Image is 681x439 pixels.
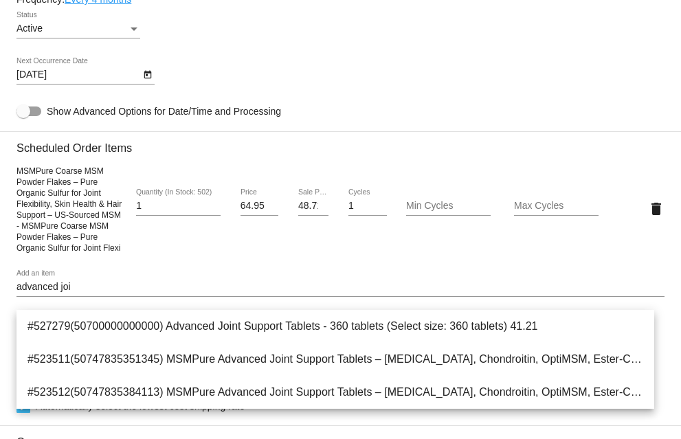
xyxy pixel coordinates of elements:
span: Active [16,23,43,34]
input: Add an item [16,282,665,293]
span: #523512(50747835384113) MSMPure Advanced Joint Support Tablets – [MEDICAL_DATA], Chondroitin, Opt... [27,376,643,409]
input: Next Occurrence Date [16,69,140,80]
span: Show Advanced Options for Date/Time and Processing [47,104,281,118]
mat-select: Status [16,23,140,34]
input: Price [241,201,279,212]
input: Quantity (In Stock: 502) [136,201,221,212]
button: Open calendar [140,67,155,81]
mat-icon: delete [648,201,665,217]
span: #527279(50700000000000) Advanced Joint Support Tablets - 360 tablets (Select size: 360 tablets) 4... [27,310,643,343]
input: Cycles [348,201,387,212]
input: Sale Price [298,201,328,212]
span: MSMPure Coarse MSM Powder Flakes – Pure Organic Sulfur for Joint Flexibility, Skin Health & Hair ... [16,166,122,253]
input: Max Cycles [514,201,599,212]
h3: Scheduled Order Items [16,131,665,155]
input: Min Cycles [406,201,491,212]
span: #523511(50747835351345) MSMPure Advanced Joint Support Tablets – [MEDICAL_DATA], Chondroitin, Opt... [27,343,643,376]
